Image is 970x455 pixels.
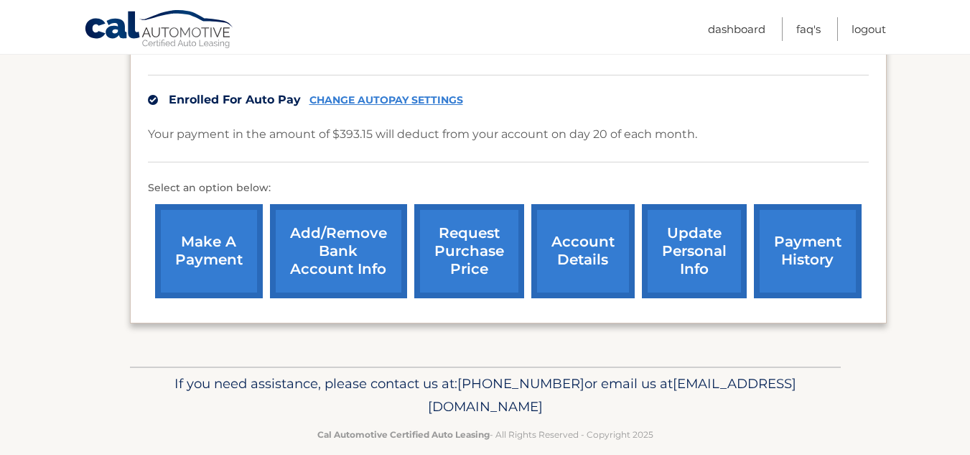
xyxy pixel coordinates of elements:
a: Cal Automotive [84,9,235,51]
img: check.svg [148,95,158,105]
strong: Cal Automotive Certified Auto Leasing [317,429,490,440]
a: make a payment [155,204,263,298]
a: CHANGE AUTOPAY SETTINGS [309,94,463,106]
p: Select an option below: [148,180,869,197]
a: Logout [852,17,886,41]
a: FAQ's [796,17,821,41]
a: Dashboard [708,17,765,41]
p: Your payment in the amount of $393.15 will deduct from your account on day 20 of each month. [148,124,697,144]
p: - All Rights Reserved - Copyright 2025 [139,427,831,442]
a: account details [531,204,635,298]
span: [PHONE_NUMBER] [457,375,584,392]
a: Add/Remove bank account info [270,204,407,298]
a: request purchase price [414,204,524,298]
p: If you need assistance, please contact us at: or email us at [139,372,831,418]
a: update personal info [642,204,747,298]
a: payment history [754,204,862,298]
span: Enrolled For Auto Pay [169,93,301,106]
